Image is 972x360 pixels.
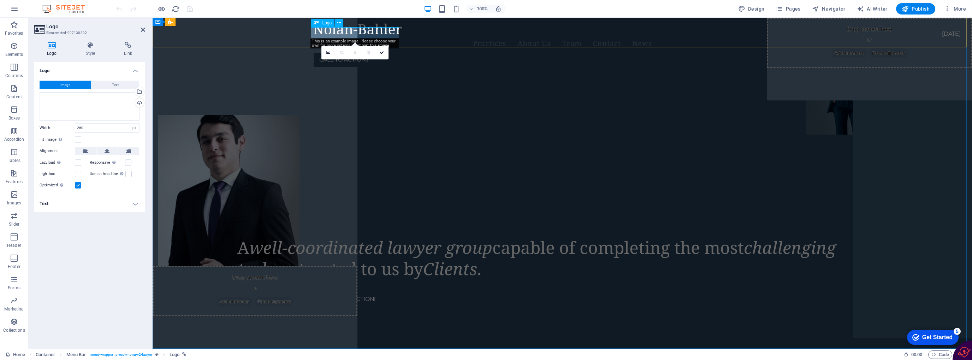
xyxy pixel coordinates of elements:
[170,350,179,359] span: Click to select. Double-click to edit
[40,181,75,190] label: Optimized
[34,62,145,75] h4: Logo
[7,200,22,206] p: Images
[6,179,23,185] p: Features
[348,46,362,59] a: Blur
[40,81,91,89] button: Image
[809,3,848,14] button: Navigator
[102,279,141,289] span: Paste clipboard
[73,42,111,57] h4: Style
[40,92,140,121] div: Nolan-Bahler.png
[4,137,24,142] p: Accordion
[5,30,23,36] p: Favorites
[182,353,186,356] i: This element is linked
[857,5,888,12] span: AI Writer
[310,39,399,48] div: This is an example image. Please choose your own for more options.
[21,8,51,14] div: Get Started
[8,264,20,269] p: Footer
[8,285,20,291] p: Forms
[8,115,20,121] p: Boxes
[321,46,335,59] a: Select files from the file manager, stock photos, or upload file(s)
[40,158,75,167] label: Lazyload
[89,350,152,359] span: . menu-wrapper .preset-menu-v2-lawyer
[904,350,923,359] h6: Session time
[60,81,70,89] span: Image
[931,350,949,359] span: Code
[172,5,180,13] i: Reload page
[5,52,23,57] p: Elements
[7,243,21,248] p: Header
[34,42,73,57] h4: Logo
[335,46,348,59] a: Crop mode
[362,46,375,59] a: Greyscale
[738,5,765,12] span: Design
[111,42,145,57] h4: Link
[52,1,59,8] div: 5
[944,5,966,12] span: More
[6,4,57,18] div: Get Started 5 items remaining, 0% complete
[90,170,125,178] label: Use as headline
[902,5,930,12] span: Publish
[679,31,714,41] span: Add elements
[36,350,55,359] span: Click to select. Double-click to edit
[46,23,145,30] h2: Logo
[735,3,767,14] div: Design (Ctrl+Alt+Y)
[941,3,969,14] button: More
[9,221,20,227] p: Slider
[34,195,145,212] h4: Text
[495,6,502,12] i: On resize automatically adjust zoom level to fit chosen device.
[477,5,488,13] h6: 100%
[735,3,767,14] button: Design
[916,352,917,357] span: :
[153,18,972,349] iframe: To enrich screen reader interactions, please activate Accessibility in Grammarly extension settings
[928,350,952,359] button: Code
[36,350,186,359] nav: breadcrumb
[40,126,75,130] label: Width
[3,327,25,333] p: Collections
[717,31,755,41] span: Paste clipboard
[64,279,99,289] span: Add elements
[812,5,846,12] span: Navigator
[157,5,166,13] button: Click here to leave preview mode and continue editing
[896,3,935,14] button: Publish
[911,350,922,359] span: 00 00
[375,46,389,59] a: Confirm ( Ctrl ⏎ )
[5,73,23,79] p: Columns
[322,21,332,25] span: Logo
[351,43,389,48] a: Or import this image
[112,81,119,89] span: Text
[41,5,94,13] img: Editor Logo
[171,5,180,13] button: reload
[40,147,75,155] label: Alignment
[40,170,75,178] label: Lightbox
[91,81,139,89] button: Text
[46,30,131,36] h3: Element #ed-907130302
[213,39,215,45] i: 
[40,135,75,144] label: Fit image
[90,158,125,167] label: Responsive
[854,3,890,14] button: AI Writer
[155,353,159,356] i: This element is a customizable preset
[8,158,20,163] p: Tables
[4,306,24,312] p: Marketing
[6,350,25,359] a: Click to cancel selection. Double-click to open Pages
[776,5,800,12] span: Pages
[773,3,803,14] button: Pages
[466,5,491,13] button: 100%
[66,350,86,359] span: Click to select. Double-click to edit
[6,94,22,100] p: Content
